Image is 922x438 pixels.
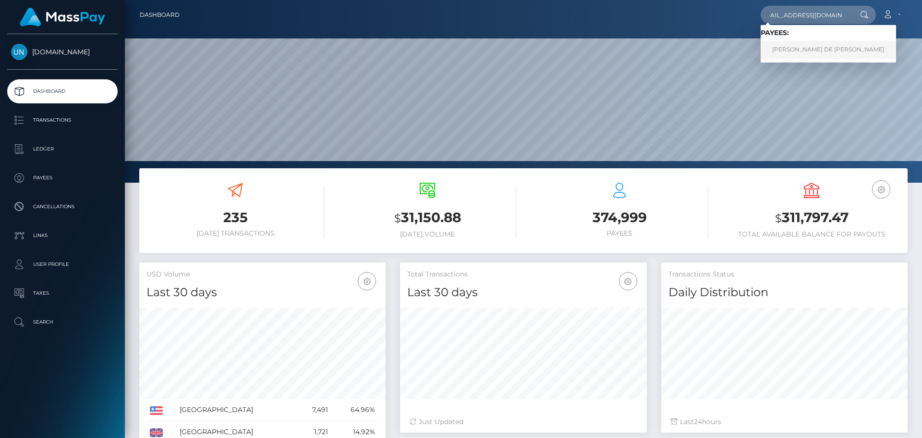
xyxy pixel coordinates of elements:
a: Dashboard [7,79,118,103]
img: MassPay Logo [20,8,105,26]
div: Last hours [671,417,898,427]
h3: 311,797.47 [723,208,900,228]
h6: [DATE] Volume [339,230,516,238]
p: Search [11,315,114,329]
a: User Profile [7,252,118,276]
h4: Last 30 days [146,284,378,301]
span: [DOMAIN_NAME] [7,48,118,56]
h6: [DATE] Transactions [146,229,324,238]
small: $ [394,212,401,225]
img: Unlockt.me [11,44,27,60]
h3: 374,999 [531,208,708,227]
h5: Transactions Status [668,270,900,279]
h5: Total Transactions [407,270,639,279]
a: Transactions [7,108,118,132]
p: Transactions [11,113,114,127]
td: 7,491 [297,399,331,421]
a: Taxes [7,281,118,305]
a: [PERSON_NAME] DE [PERSON_NAME] [761,41,896,59]
td: 64.96% [331,399,378,421]
p: Ledger [11,142,114,156]
small: $ [775,212,782,225]
img: GB.png [150,428,163,437]
a: Payees [7,166,118,190]
p: Links [11,228,114,243]
p: Dashboard [11,84,114,99]
p: Cancellations [11,200,114,214]
h3: 31,150.88 [339,208,516,228]
h6: Payees [531,229,708,238]
td: [GEOGRAPHIC_DATA] [176,399,297,421]
a: Cancellations [7,195,118,219]
span: 24 [694,417,702,426]
h4: Last 30 days [407,284,639,301]
img: US.png [150,406,163,415]
p: Payees [11,171,114,185]
h6: Total Available Balance for Payouts [723,230,900,238]
a: Ledger [7,137,118,161]
h6: Payees: [761,29,896,37]
h3: 235 [146,208,324,227]
h5: USD Volume [146,270,378,279]
a: Dashboard [140,5,180,25]
p: User Profile [11,257,114,272]
div: Just Updated [410,417,637,427]
p: Taxes [11,286,114,300]
input: Search... [761,6,851,24]
a: Search [7,310,118,334]
h4: Daily Distribution [668,284,900,301]
a: Links [7,224,118,248]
